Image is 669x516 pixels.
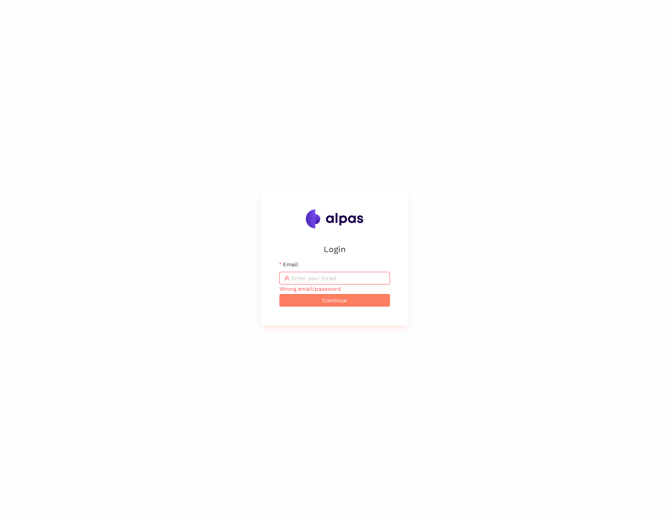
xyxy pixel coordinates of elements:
[284,275,290,281] span: user
[279,284,390,293] div: Wrong email/password
[291,274,385,282] input: Email
[279,260,298,269] label: Email
[306,209,364,228] img: Alpas.ai Logo
[279,294,390,307] button: Continue
[322,296,347,305] span: Continue
[279,243,390,256] h2: Login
